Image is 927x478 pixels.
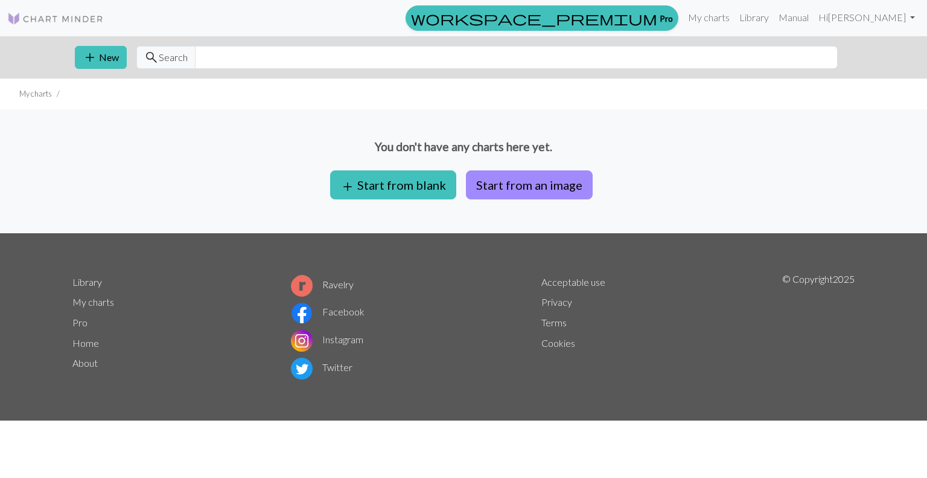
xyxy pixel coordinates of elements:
[291,279,354,290] a: Ravelry
[291,334,363,345] a: Instagram
[774,5,814,30] a: Manual
[406,5,678,31] a: Pro
[72,317,88,328] a: Pro
[340,178,355,195] span: add
[461,178,597,189] a: Start from an image
[72,296,114,308] a: My charts
[144,49,159,66] span: search
[541,317,567,328] a: Terms
[330,170,456,199] button: Start from blank
[683,5,734,30] a: My charts
[291,358,313,379] img: Twitter logo
[291,302,313,324] img: Facebook logo
[411,10,657,27] span: workspace_premium
[541,276,605,288] a: Acceptable use
[159,50,188,65] span: Search
[541,296,572,308] a: Privacy
[7,11,104,26] img: Logo
[291,330,313,352] img: Instagram logo
[291,306,365,317] a: Facebook
[72,357,98,369] a: About
[75,46,127,69] button: New
[734,5,774,30] a: Library
[782,272,855,382] p: © Copyright 2025
[814,5,920,30] a: Hi[PERSON_NAME]
[19,88,52,100] li: My charts
[72,337,99,349] a: Home
[466,170,593,199] button: Start from an image
[541,337,575,349] a: Cookies
[83,49,97,66] span: add
[291,361,352,373] a: Twitter
[72,276,102,288] a: Library
[291,275,313,297] img: Ravelry logo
